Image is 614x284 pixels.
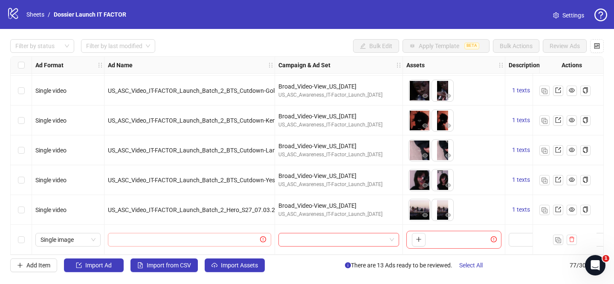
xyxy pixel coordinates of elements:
span: holder [402,62,408,68]
span: export [555,87,561,93]
button: 1 texts [509,175,533,185]
img: Asset 2 [432,110,453,131]
button: Duplicate [539,115,550,126]
img: Asset 1 [409,199,430,221]
span: eye [445,152,451,158]
span: exclamation-circle [260,236,266,242]
span: eye [445,93,451,99]
span: There are 13 Ads ready to be reviewed. [345,258,489,272]
img: Duplicate [542,118,547,124]
img: Duplicate [542,88,547,94]
span: 1 texts [512,176,530,183]
div: Resize Ad Format column [102,57,104,73]
span: eye [569,147,575,153]
button: Add Item [10,258,57,272]
button: Duplicate [539,86,550,96]
button: Import from CSV [130,258,198,272]
button: Preview [420,121,430,131]
img: Asset 2 [432,80,453,101]
button: Add [412,233,426,247]
button: Duplicate [553,235,563,245]
strong: Campaign & Ad Set [278,60,330,70]
span: cloud-upload [211,262,217,268]
span: holder [103,62,109,68]
span: delete [569,236,575,242]
button: Preview [420,181,430,191]
span: 1 [602,255,609,262]
span: Single video [35,87,67,94]
span: Single image [41,233,96,246]
span: eye [422,93,428,99]
span: eye [445,123,451,129]
button: Duplicate [539,175,550,185]
div: US_ASC_Awareness_IT-Factor_Launch_[DATE] [278,181,399,189]
img: Asset 2 [432,199,453,221]
span: 1 texts [512,206,530,213]
img: Asset 2 [432,140,453,161]
span: holder [396,62,402,68]
div: Select all rows [11,57,32,74]
span: Select All [459,262,483,269]
div: Resize Assets column [503,57,505,73]
img: Duplicate [555,237,561,243]
span: holder [504,62,510,68]
img: tab_keywords_by_traffic_grey.svg [97,49,104,56]
span: info-circle [345,262,351,268]
img: Duplicate [542,178,547,184]
button: Preview [420,210,430,221]
span: Single video [35,177,67,184]
span: copy [582,117,588,123]
strong: Actions [562,60,582,70]
span: eye [422,152,428,158]
button: 1 texts [509,145,533,155]
button: Bulk Actions [493,39,539,53]
div: Broad_Video-View_US_[DATE] [278,201,399,210]
button: Import Ad [64,258,124,272]
span: Settings [562,11,584,20]
button: Preview [443,121,453,131]
span: Single video [35,207,67,213]
div: Select row 73 [11,106,32,135]
div: Select row 74 [11,135,32,165]
div: US_ASC_Awareness_IT-Factor_Launch_[DATE] [278,121,399,129]
span: Import Ad [85,262,112,269]
button: Preview [420,151,430,161]
span: holder [97,62,103,68]
img: tab_domain_overview_orange.svg [35,49,41,56]
span: export [555,207,561,212]
button: Duplicate [539,205,550,215]
span: 1 texts [512,87,530,94]
span: holder [268,62,274,68]
span: 1 texts [512,117,530,123]
span: copy [582,177,588,183]
span: 77 / 300 items [570,261,604,270]
span: export [555,177,561,183]
div: Broad_Video-View_US_[DATE] [278,141,399,151]
span: US_ASC_Video_IT-FACTOR_Launch_Batch_2_BTS_Cutdown-Golloria_S27_07.03.25 [108,87,325,94]
div: Broad_Video-View_US_[DATE] [278,82,399,91]
span: import [76,262,82,268]
div: Mots-clés [106,50,130,56]
img: logo_orange.svg [14,14,20,20]
div: Select row 72 [11,76,32,106]
span: US_ASC_Video_IT-FACTOR_Launch_Batch_2_BTS_Cutdown-Landon_S27_07.03.25 [108,147,325,154]
span: eye [569,207,575,212]
span: eye [569,117,575,123]
span: holder [274,62,280,68]
button: Review Ads [543,39,587,53]
span: US_ASC_Video_IT-FACTOR_Launch_Batch_2_Hero_S27_07.03.25 [108,207,278,213]
img: Asset 1 [409,110,430,131]
div: Select row 75 [11,165,32,195]
div: US_ASC_Awareness_IT-Factor_Launch_[DATE] [278,91,399,99]
strong: Ad Format [35,60,64,70]
div: v 4.0.25 [24,14,42,20]
img: Asset 1 [409,80,430,101]
span: question-circle [594,9,607,21]
span: eye [445,182,451,188]
button: Preview [443,181,453,191]
span: eye [569,177,575,183]
span: plus [17,262,23,268]
span: eye [569,87,575,93]
img: Asset 1 [409,140,430,161]
span: copy [582,147,588,153]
